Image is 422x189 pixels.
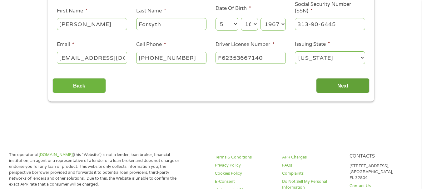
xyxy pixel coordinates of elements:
[9,152,183,187] p: The operator of (this “Website”) is not a lender, loan broker, financial institution, an agent or...
[57,18,127,30] input: John
[295,18,365,30] input: 078-05-1120
[316,78,370,93] input: Next
[136,18,206,30] input: Smith
[215,171,275,177] a: Cookies Policy
[57,41,74,48] label: Email
[215,179,275,185] a: E-Consent
[216,5,251,12] label: Date Of Birth
[295,1,365,14] label: Social Security Number (SSN)
[216,41,275,48] label: Driver License Number
[136,8,166,14] label: Last Name
[39,152,73,157] a: [DOMAIN_NAME]
[350,154,409,159] h4: Contacts
[215,154,275,160] a: Terms & Conditions
[52,78,106,93] input: Back
[215,163,275,168] a: Privacy Policy
[282,171,342,177] a: Complaints
[295,41,330,48] label: Issuing State
[350,183,409,189] a: Contact Us
[350,163,409,181] p: [STREET_ADDRESS], [GEOGRAPHIC_DATA], FL 32804.
[136,41,166,48] label: Cell Phone
[282,154,342,160] a: APR Charges
[282,163,342,168] a: FAQs
[136,52,206,64] input: (541) 754-3010
[57,52,127,64] input: john@gmail.com
[57,8,87,14] label: First Name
